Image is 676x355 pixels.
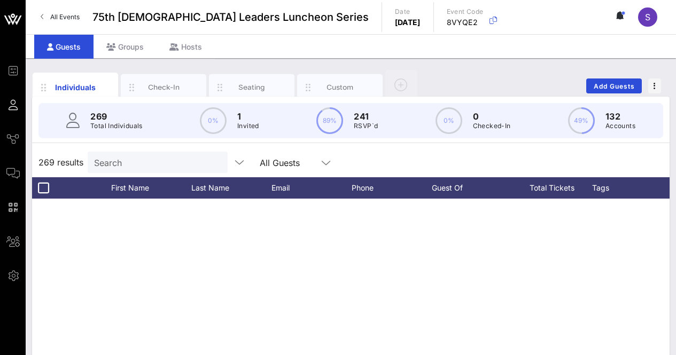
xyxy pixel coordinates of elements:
[586,78,642,93] button: Add Guests
[512,177,592,199] div: Total Tickets
[34,35,94,59] div: Guests
[271,177,352,199] div: Email
[237,110,259,123] p: 1
[260,158,300,168] div: All Guests
[90,110,143,123] p: 269
[352,177,432,199] div: Phone
[90,121,143,131] p: Total Individuals
[473,110,511,123] p: 0
[447,17,484,28] p: 8VYQE2
[50,13,80,21] span: All Events
[354,110,378,123] p: 241
[605,110,635,123] p: 132
[94,35,157,59] div: Groups
[253,152,339,173] div: All Guests
[228,82,276,92] div: Seating
[593,82,635,90] span: Add Guests
[34,9,86,26] a: All Events
[38,156,83,169] span: 269 results
[92,9,369,25] span: 75th [DEMOGRAPHIC_DATA] Leaders Luncheon Series
[140,82,188,92] div: Check-In
[111,177,191,199] div: First Name
[237,121,259,131] p: Invited
[447,6,484,17] p: Event Code
[395,17,421,28] p: [DATE]
[191,177,271,199] div: Last Name
[395,6,421,17] p: Date
[638,7,657,27] div: S
[52,82,99,93] div: Individuals
[645,12,650,22] span: S
[316,82,364,92] div: Custom
[473,121,511,131] p: Checked-In
[354,121,378,131] p: RSVP`d
[605,121,635,131] p: Accounts
[157,35,215,59] div: Hosts
[432,177,512,199] div: Guest Of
